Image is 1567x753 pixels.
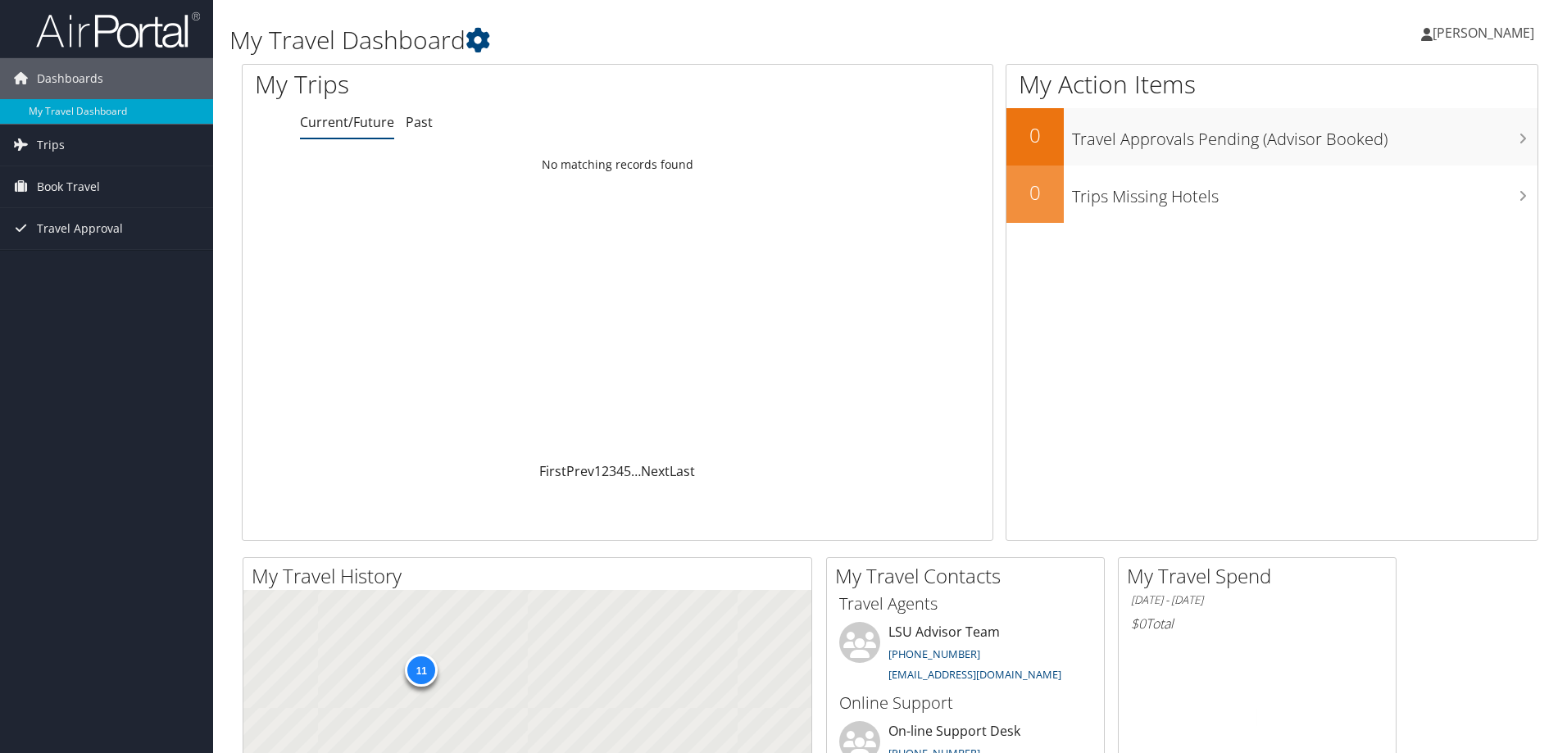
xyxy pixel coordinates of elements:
[1131,592,1383,608] h6: [DATE] - [DATE]
[1006,179,1064,206] h2: 0
[831,622,1100,689] li: LSU Advisor Team
[835,562,1104,590] h2: My Travel Contacts
[839,692,1092,714] h3: Online Support
[631,462,641,480] span: …
[1131,615,1146,633] span: $0
[405,654,438,687] div: 11
[602,462,609,480] a: 2
[1421,8,1551,57] a: [PERSON_NAME]
[670,462,695,480] a: Last
[1006,108,1537,166] a: 0Travel Approvals Pending (Advisor Booked)
[1006,67,1537,102] h1: My Action Items
[839,592,1092,615] h3: Travel Agents
[36,11,200,49] img: airportal-logo.png
[37,58,103,99] span: Dashboards
[243,150,992,179] td: No matching records found
[1006,121,1064,149] h2: 0
[37,208,123,249] span: Travel Approval
[566,462,594,480] a: Prev
[1072,120,1537,151] h3: Travel Approvals Pending (Advisor Booked)
[255,67,668,102] h1: My Trips
[594,462,602,480] a: 1
[641,462,670,480] a: Next
[37,166,100,207] span: Book Travel
[300,113,394,131] a: Current/Future
[609,462,616,480] a: 3
[888,667,1061,682] a: [EMAIL_ADDRESS][DOMAIN_NAME]
[1006,166,1537,223] a: 0Trips Missing Hotels
[624,462,631,480] a: 5
[406,113,433,131] a: Past
[1433,24,1534,42] span: [PERSON_NAME]
[539,462,566,480] a: First
[1127,562,1396,590] h2: My Travel Spend
[888,646,980,661] a: [PHONE_NUMBER]
[616,462,624,480] a: 4
[252,562,811,590] h2: My Travel History
[37,125,65,166] span: Trips
[1072,177,1537,208] h3: Trips Missing Hotels
[229,23,1111,57] h1: My Travel Dashboard
[1131,615,1383,633] h6: Total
